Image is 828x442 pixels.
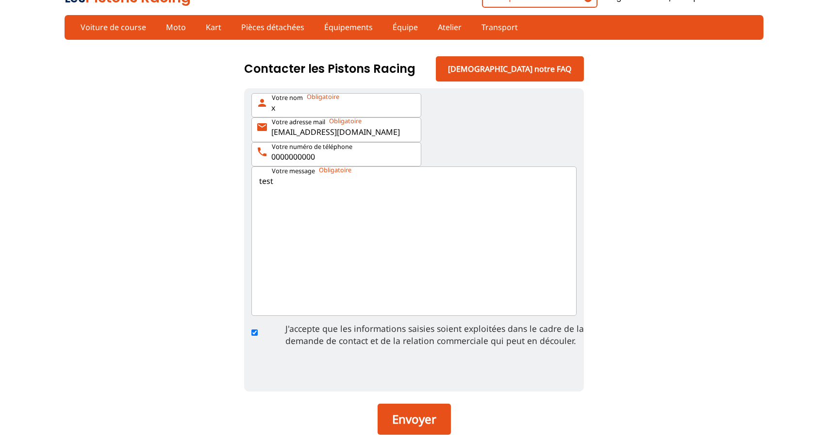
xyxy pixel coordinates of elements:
[272,118,325,127] p: Votre adresse mail
[318,19,379,35] a: Équipements
[256,121,268,133] span: mail
[256,97,268,109] span: person
[251,166,577,316] textarea: Votre message
[256,146,268,158] span: phone
[251,329,258,336] input: J'accepte que les informations saisies soient exploitées dans le cadre de la demande de contact e...
[272,94,303,102] p: Votre nom
[74,19,152,35] a: Voiture de course
[251,117,421,142] input: Votre adresse mailmail
[235,19,311,35] a: Pièces détachées
[272,167,315,176] p: Votre message
[431,19,468,35] a: Atelier
[244,57,415,81] h1: Contacter les Pistons Racing
[386,19,424,35] a: Équipe
[199,19,228,35] a: Kart
[251,93,421,117] input: Votre nomperson
[436,56,584,82] a: [DEMOGRAPHIC_DATA] notre FAQ
[251,142,421,166] input: Votre numéro de téléphonephone
[160,19,192,35] a: Moto
[475,19,524,35] a: Transport
[251,349,399,387] iframe: reCAPTCHA
[272,143,352,151] p: Votre numéro de téléphone
[378,404,451,435] button: Envoyer
[285,323,597,346] p: J'accepte que les informations saisies soient exploitées dans le cadre de la demande de contact e...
